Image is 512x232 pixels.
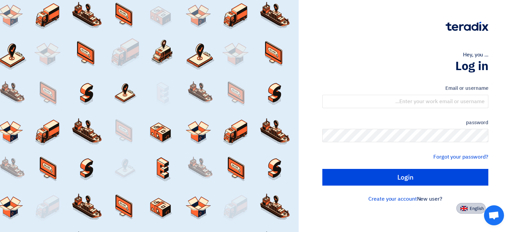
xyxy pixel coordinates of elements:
button: English [456,203,486,214]
font: Log in [455,57,488,75]
font: Hey, you ... [463,51,488,59]
font: New user? [417,195,442,203]
img: en-US.png [460,206,468,211]
input: Enter your work email or username... [322,95,488,108]
input: Login [322,169,488,186]
font: password [466,119,488,126]
a: Create your account [368,195,417,203]
font: English [470,205,484,212]
font: Email or username [445,84,488,92]
a: Open chat [484,205,504,225]
img: Teradix logo [446,22,488,31]
a: Forgot your password? [433,153,488,161]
